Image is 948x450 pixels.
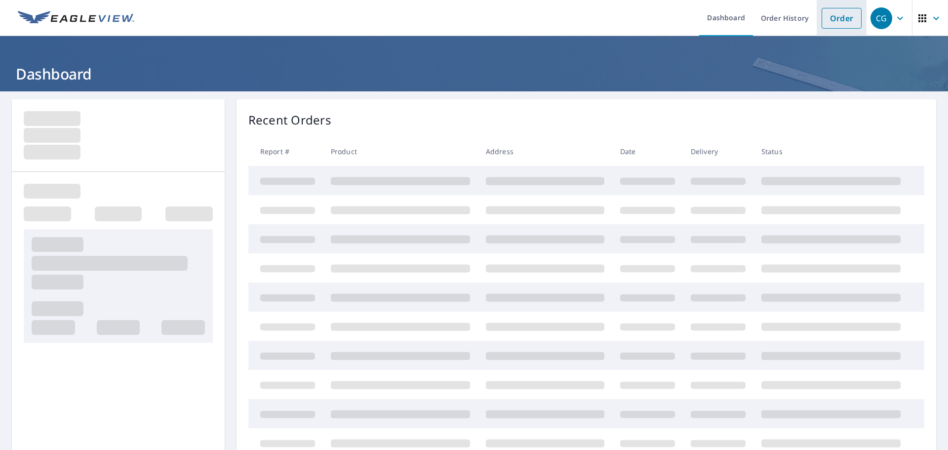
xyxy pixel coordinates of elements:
[870,7,892,29] div: CG
[323,137,478,166] th: Product
[18,11,134,26] img: EV Logo
[478,137,612,166] th: Address
[612,137,683,166] th: Date
[683,137,753,166] th: Delivery
[248,111,331,129] p: Recent Orders
[822,8,862,29] a: Order
[248,137,323,166] th: Report #
[753,137,908,166] th: Status
[12,64,936,84] h1: Dashboard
